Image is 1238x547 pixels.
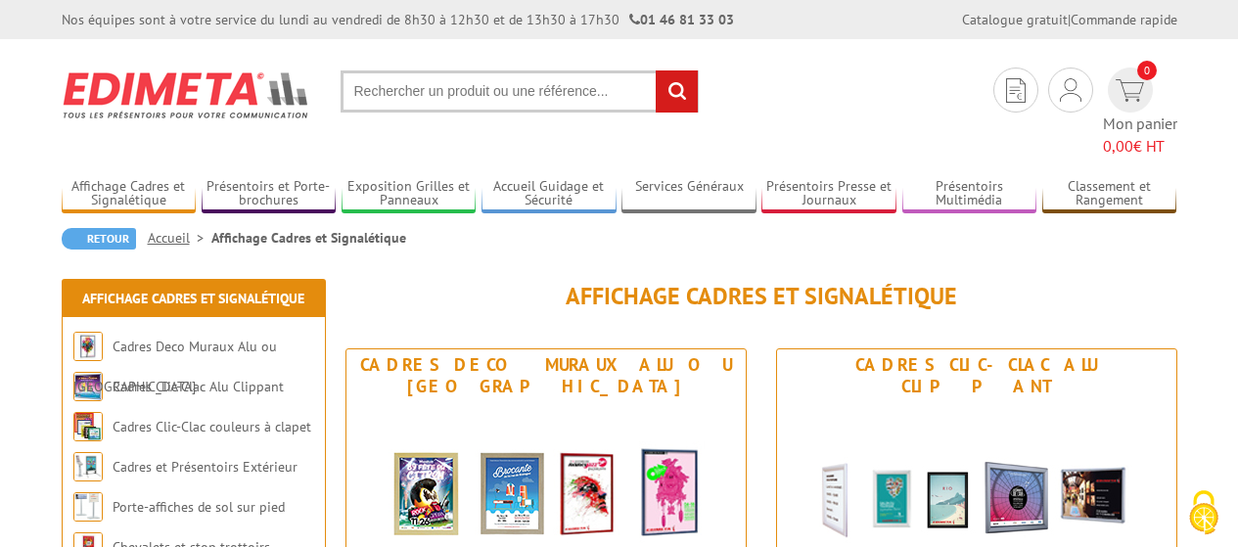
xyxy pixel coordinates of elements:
input: Rechercher un produit ou une référence... [341,70,699,113]
a: Accueil [148,229,211,247]
a: devis rapide 0 Mon panier 0,00€ HT [1103,68,1177,158]
img: devis rapide [1060,78,1081,102]
a: Cadres et Présentoirs Extérieur [113,458,298,476]
img: Cookies (fenêtre modale) [1179,488,1228,537]
a: Services Généraux [621,178,757,210]
strong: 01 46 81 33 03 [629,11,734,28]
img: Cadres Clic-Clac couleurs à clapet [73,412,103,441]
div: Cadres Clic-Clac Alu Clippant [782,354,1171,397]
a: Commande rapide [1071,11,1177,28]
span: 0,00 [1103,136,1133,156]
img: Cadres et Présentoirs Extérieur [73,452,103,481]
a: Affichage Cadres et Signalétique [82,290,304,307]
button: Cookies (fenêtre modale) [1169,480,1238,547]
div: Cadres Deco Muraux Alu ou [GEOGRAPHIC_DATA] [351,354,741,397]
a: Accueil Guidage et Sécurité [481,178,617,210]
a: Retour [62,228,136,250]
img: Edimeta [62,59,311,131]
a: Classement et Rangement [1042,178,1177,210]
div: | [962,10,1177,29]
a: Présentoirs Multimédia [902,178,1037,210]
a: Présentoirs Presse et Journaux [761,178,896,210]
img: Cadres Deco Muraux Alu ou Bois [73,332,103,361]
span: € HT [1103,135,1177,158]
li: Affichage Cadres et Signalétique [211,228,406,248]
a: Cadres Deco Muraux Alu ou [GEOGRAPHIC_DATA] [73,338,277,395]
a: Catalogue gratuit [962,11,1068,28]
img: devis rapide [1006,78,1026,103]
img: devis rapide [1116,79,1144,102]
div: Nos équipes sont à votre service du lundi au vendredi de 8h30 à 12h30 et de 13h30 à 17h30 [62,10,734,29]
input: rechercher [656,70,698,113]
h1: Affichage Cadres et Signalétique [345,284,1177,309]
a: Présentoirs et Porte-brochures [202,178,337,210]
span: Mon panier [1103,113,1177,158]
span: 0 [1137,61,1157,80]
a: Cadres Clic-Clac Alu Clippant [113,378,284,395]
a: Exposition Grilles et Panneaux [342,178,477,210]
img: Porte-affiches de sol sur pied [73,492,103,522]
a: Porte-affiches de sol sur pied [113,498,285,516]
a: Affichage Cadres et Signalétique [62,178,197,210]
a: Cadres Clic-Clac couleurs à clapet [113,418,311,435]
